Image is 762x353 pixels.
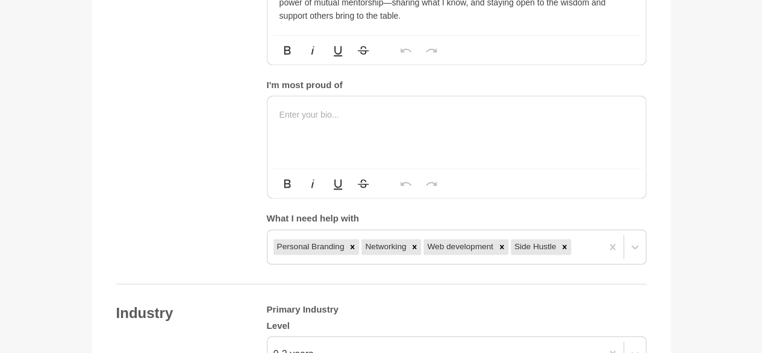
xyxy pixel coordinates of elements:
h5: I'm most proud of [267,80,646,91]
button: Undo (Ctrl+Z) [395,38,417,62]
div: Side Hustle [511,239,558,255]
button: Italic (Ctrl+I) [301,171,324,196]
div: Personal Branding [273,239,346,255]
button: Bold (Ctrl+B) [276,171,299,196]
h5: Primary Industry [267,304,646,315]
button: Strikethrough (Ctrl+S) [352,171,375,196]
button: Underline (Ctrl+U) [326,38,349,62]
h5: Level [267,320,646,331]
h4: Industry [116,304,243,322]
button: Bold (Ctrl+B) [276,38,299,62]
h5: What I need help with [267,213,646,224]
button: Italic (Ctrl+I) [301,38,324,62]
button: Strikethrough (Ctrl+S) [352,38,375,62]
div: Web development [423,239,495,255]
button: Undo (Ctrl+Z) [395,171,417,196]
button: Redo (Ctrl+Shift+Z) [420,171,443,196]
button: Redo (Ctrl+Shift+Z) [420,38,443,62]
div: Networking [361,239,408,255]
button: Underline (Ctrl+U) [326,171,349,196]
